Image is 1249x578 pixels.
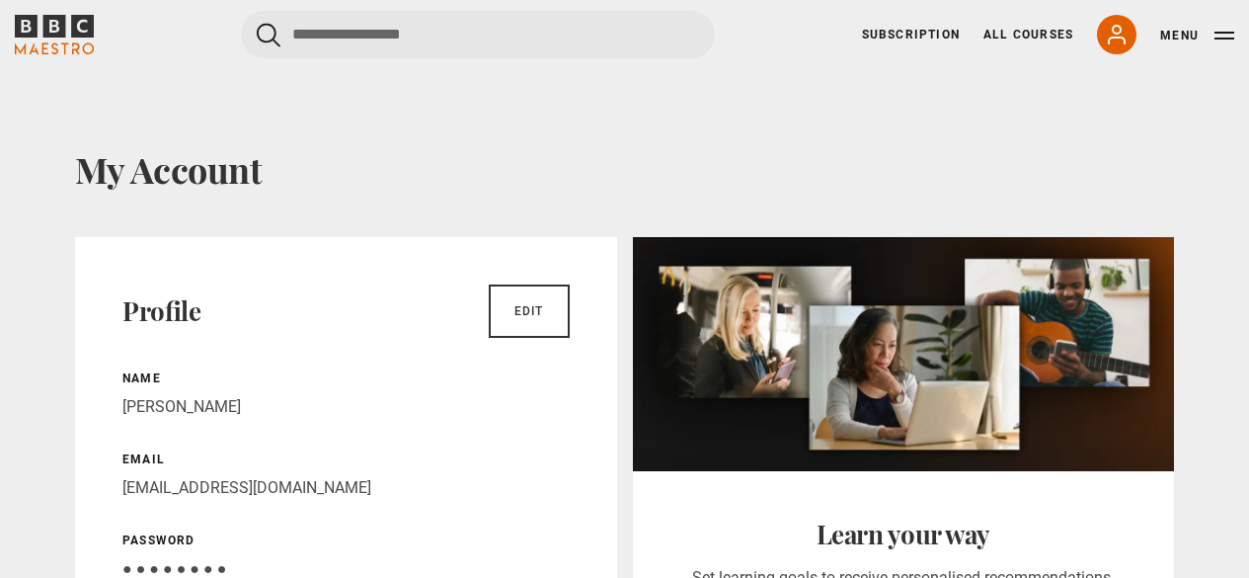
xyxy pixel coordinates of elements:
[122,451,570,468] p: Email
[983,26,1073,43] a: All Courses
[122,532,570,549] p: Password
[489,285,570,338] a: Edit
[122,295,200,327] h2: Profile
[75,148,1174,190] h1: My Account
[122,476,570,500] p: [EMAIL_ADDRESS][DOMAIN_NAME]
[122,559,226,578] span: ● ● ● ● ● ● ● ●
[1160,26,1234,45] button: Toggle navigation
[122,395,570,419] p: [PERSON_NAME]
[122,370,570,387] p: Name
[241,11,715,58] input: Search
[680,519,1128,550] h2: Learn your way
[15,15,94,54] svg: BBC Maestro
[862,26,960,43] a: Subscription
[257,23,280,47] button: Submit the search query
